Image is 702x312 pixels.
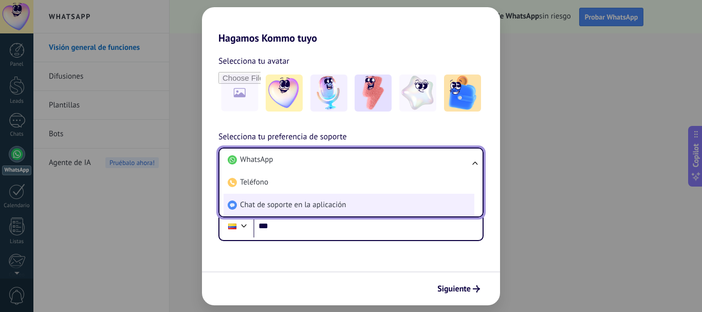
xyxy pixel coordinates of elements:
img: -4.jpeg [399,75,436,112]
span: Selecciona tu avatar [218,54,289,68]
div: Colombia: + 57 [223,215,242,237]
button: Siguiente [433,280,485,298]
h2: Hagamos Kommo tuyo [202,7,500,44]
img: -3.jpeg [355,75,392,112]
span: Teléfono [240,177,268,188]
img: -2.jpeg [310,75,347,112]
img: -1.jpeg [266,75,303,112]
span: Siguiente [437,285,471,292]
span: WhatsApp [240,155,273,165]
span: Chat de soporte en la aplicación [240,200,346,210]
span: Selecciona tu preferencia de soporte [218,131,347,144]
img: -5.jpeg [444,75,481,112]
